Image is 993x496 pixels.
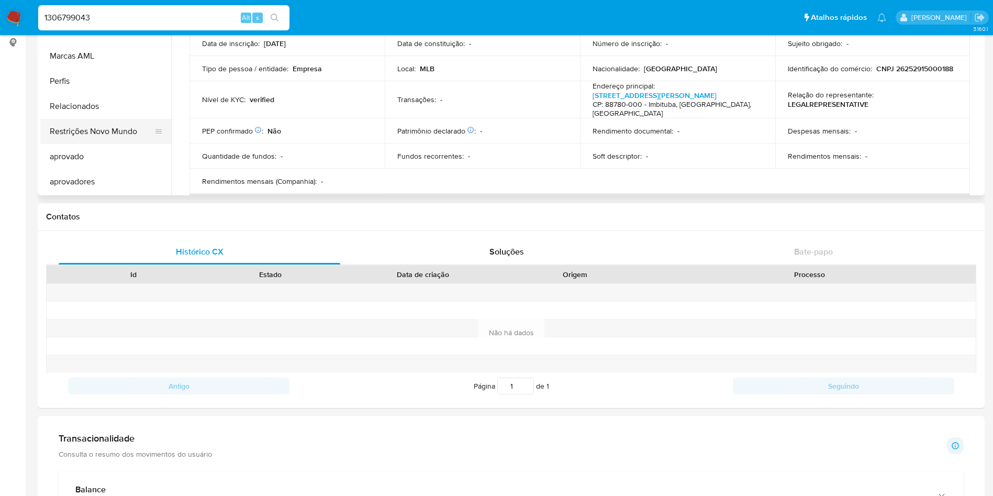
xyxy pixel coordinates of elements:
[209,269,332,280] div: Estado
[189,194,970,219] th: Detalhes de contato
[397,126,476,136] p: Patrimônio declarado :
[281,151,283,161] p: -
[677,126,679,136] p: -
[40,94,171,119] button: Relacionados
[788,64,872,73] p: Identificação do comércio :
[202,64,288,73] p: Tipo de pessoa / entidade :
[40,144,171,169] button: aprovado
[865,151,867,161] p: -
[46,212,976,222] h1: Contatos
[593,64,640,73] p: Nacionalidade :
[974,12,985,23] a: Sair
[202,95,246,104] p: Nível de KYC :
[469,39,471,48] p: -
[846,39,849,48] p: -
[40,43,171,69] button: Marcas AML
[38,11,289,25] input: Pesquise usuários ou casos...
[242,13,250,23] span: Alt
[666,39,668,48] p: -
[546,381,549,391] span: 1
[788,151,861,161] p: Rendimentos mensais :
[593,39,662,48] p: Número de inscrição :
[593,90,717,101] a: [STREET_ADDRESS][PERSON_NAME]
[347,269,499,280] div: Data de criação
[733,378,954,394] button: Seguindo
[593,81,655,91] p: Endereço principal :
[176,246,224,258] span: Histórico CX
[646,151,648,161] p: -
[397,39,465,48] p: Data de constituição :
[651,269,968,280] div: Processo
[321,177,323,186] p: -
[480,126,482,136] p: -
[644,64,717,73] p: [GEOGRAPHIC_DATA]
[855,126,857,136] p: -
[877,13,886,22] a: Notificações
[911,13,970,23] p: magno.ferreira@mercadopago.com.br
[397,64,416,73] p: Local :
[250,95,274,104] p: verified
[593,151,642,161] p: Soft descriptor :
[788,100,868,109] p: LEGALREPRESENTATIVE
[256,13,259,23] span: s
[40,69,171,94] button: Perfis
[202,126,263,136] p: PEP confirmado :
[264,10,285,25] button: search-icon
[593,126,673,136] p: Rendimento documental :
[876,64,953,73] p: CNPJ 26252915000188
[593,100,758,118] h4: CP: 88780-000 - Imbituba, [GEOGRAPHIC_DATA], [GEOGRAPHIC_DATA]
[40,119,163,144] button: Restrições Novo Mundo
[68,378,289,394] button: Antigo
[514,269,637,280] div: Origem
[397,95,436,104] p: Transações :
[293,64,322,73] p: Empresa
[788,39,842,48] p: Sujeito obrigado :
[811,12,867,23] span: Atalhos rápidos
[40,169,171,194] button: aprovadores
[202,177,317,186] p: Rendimentos mensais (Companhia) :
[973,25,988,33] span: 3.160.1
[788,126,851,136] p: Despesas mensais :
[267,126,281,136] p: Não
[72,269,195,280] div: Id
[468,151,470,161] p: -
[474,378,549,394] span: Página de
[397,151,464,161] p: Fundos recorrentes :
[202,151,276,161] p: Quantidade de fundos :
[420,64,434,73] p: MLB
[788,90,874,100] p: Relação do representante :
[794,246,833,258] span: Bate-papo
[489,246,524,258] span: Soluções
[440,95,442,104] p: -
[202,39,260,48] p: Data de inscrição :
[264,39,286,48] p: [DATE]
